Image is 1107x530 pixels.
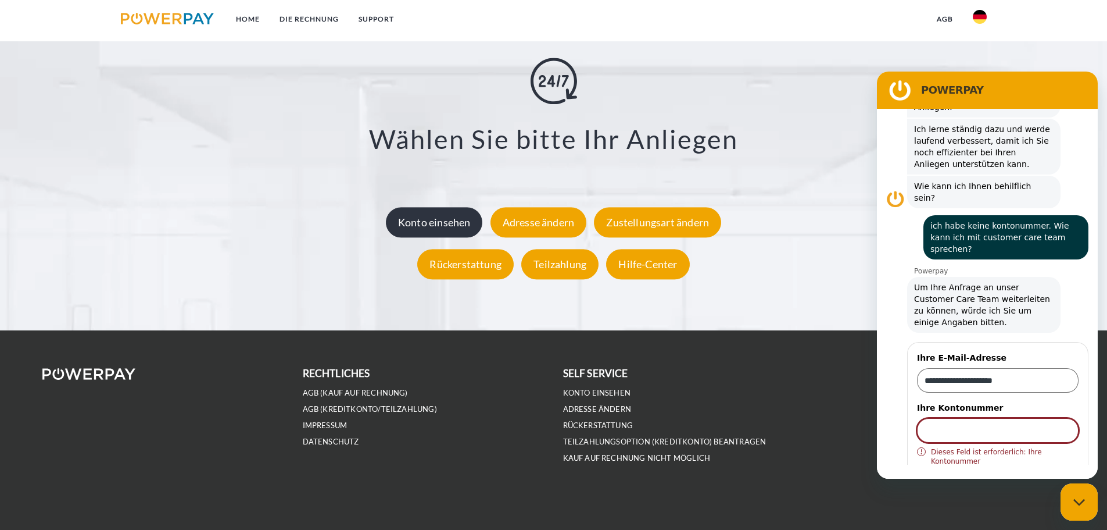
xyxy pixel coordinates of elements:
[563,388,631,398] a: Konto einsehen
[591,216,724,229] a: Zustellungsart ändern
[488,216,590,229] a: Adresse ändern
[563,453,711,463] a: Kauf auf Rechnung nicht möglich
[594,207,721,237] div: Zustellungsart ändern
[606,249,689,279] div: Hilfe-Center
[417,249,514,279] div: Rückerstattung
[563,437,766,447] a: Teilzahlungsoption (KREDITKONTO) beantragen
[603,258,692,271] a: Hilfe-Center
[303,388,408,398] a: AGB (Kauf auf Rechnung)
[521,249,599,279] div: Teilzahlung
[270,9,349,30] a: DIE RECHNUNG
[303,404,437,414] a: AGB (Kreditkonto/Teilzahlung)
[121,13,214,24] img: logo-powerpay.svg
[414,258,517,271] a: Rückerstattung
[42,368,136,380] img: logo-powerpay-white.svg
[490,207,587,237] div: Adresse ändern
[973,10,987,24] img: de
[383,216,486,229] a: Konto einsehen
[927,9,963,30] a: agb
[226,9,270,30] a: Home
[303,421,347,431] a: IMPRESSUM
[563,367,628,379] b: self service
[563,421,633,431] a: Rückerstattung
[531,58,577,104] img: online-shopping.svg
[386,207,483,237] div: Konto einsehen
[1061,483,1098,521] iframe: Schaltfläche zum Öffnen des Messaging-Fensters; Konversation läuft
[303,437,359,447] a: DATENSCHUTZ
[70,123,1037,155] h3: Wählen Sie bitte Ihr Anliegen
[303,367,370,379] b: rechtliches
[518,258,601,271] a: Teilzahlung
[877,72,1098,479] iframe: Messaging-Fenster
[349,9,404,30] a: SUPPORT
[563,404,632,414] a: Adresse ändern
